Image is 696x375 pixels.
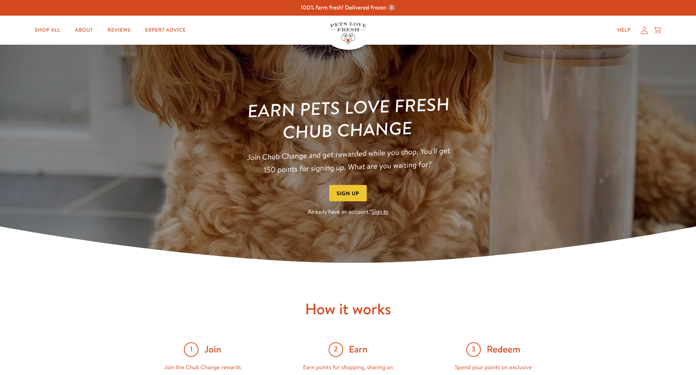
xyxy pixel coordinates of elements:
[244,207,453,217] p: Already have an account?
[371,208,388,216] a: Sign In
[612,23,637,37] a: Help
[102,23,136,37] a: Reviews
[466,342,481,357] span: 3
[487,343,520,356] span: Redeem
[242,93,454,145] h1: Earn Pets Love Fresh Chub Change
[184,342,198,357] span: 1
[29,23,66,37] a: Shop All
[329,185,367,201] button: Sign Up
[349,343,368,356] span: Earn
[330,22,366,44] img: Pets Love Fresh
[130,299,566,319] h2: How it works
[243,144,454,177] p: Join Chub Change and get rewarded while you shop. You'll get 150 points for signing up. What are ...
[69,23,99,37] a: About
[204,343,221,356] span: Join
[139,23,192,37] a: Expert Advice
[329,342,343,357] span: 2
